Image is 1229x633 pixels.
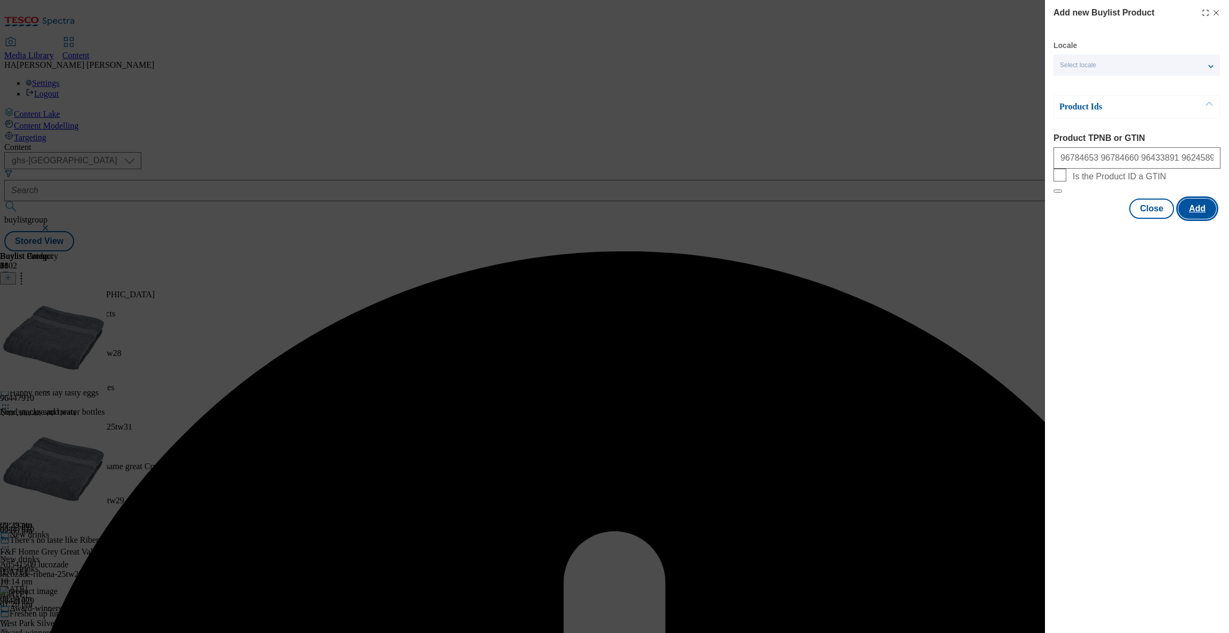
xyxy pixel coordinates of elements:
label: Locale [1054,43,1077,49]
button: Close [1129,199,1174,219]
span: Select locale [1060,61,1096,69]
button: Select locale [1054,54,1220,76]
p: Product Ids [1059,101,1171,112]
h4: Add new Buylist Product [1054,6,1154,19]
button: Add [1178,199,1216,219]
label: Product TPNB or GTIN [1054,133,1220,143]
span: Is the Product ID a GTIN [1073,172,1166,181]
input: Enter 1 or 20 space separated Product TPNB or GTIN [1054,147,1220,169]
